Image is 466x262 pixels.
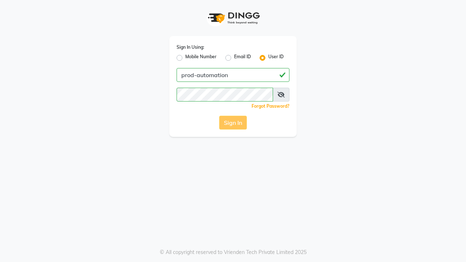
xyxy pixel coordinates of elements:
[177,88,273,102] input: Username
[177,68,289,82] input: Username
[252,103,289,109] a: Forgot Password?
[185,53,217,62] label: Mobile Number
[177,44,204,51] label: Sign In Using:
[204,7,262,29] img: logo1.svg
[268,53,284,62] label: User ID
[234,53,251,62] label: Email ID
